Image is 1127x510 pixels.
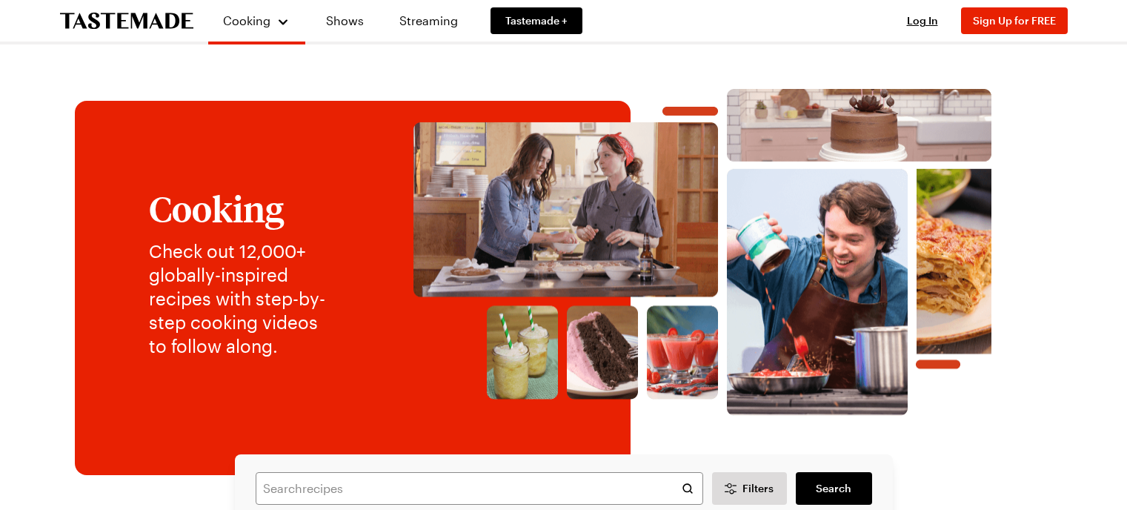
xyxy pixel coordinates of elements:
a: filters [796,472,871,505]
span: Cooking [223,13,270,27]
button: Log In [893,13,952,28]
button: Desktop filters [712,472,788,505]
span: Filters [742,481,774,496]
span: Search [816,481,851,496]
a: To Tastemade Home Page [60,13,193,30]
button: Cooking [223,6,290,36]
span: Sign Up for FREE [973,14,1056,27]
span: Log In [907,14,938,27]
span: Tastemade + [505,13,568,28]
h1: Cooking [149,189,338,228]
img: Explore recipes [368,89,1038,416]
a: Tastemade + [491,7,582,34]
p: Check out 12,000+ globally-inspired recipes with step-by-step cooking videos to follow along. [149,239,338,358]
button: Sign Up for FREE [961,7,1068,34]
